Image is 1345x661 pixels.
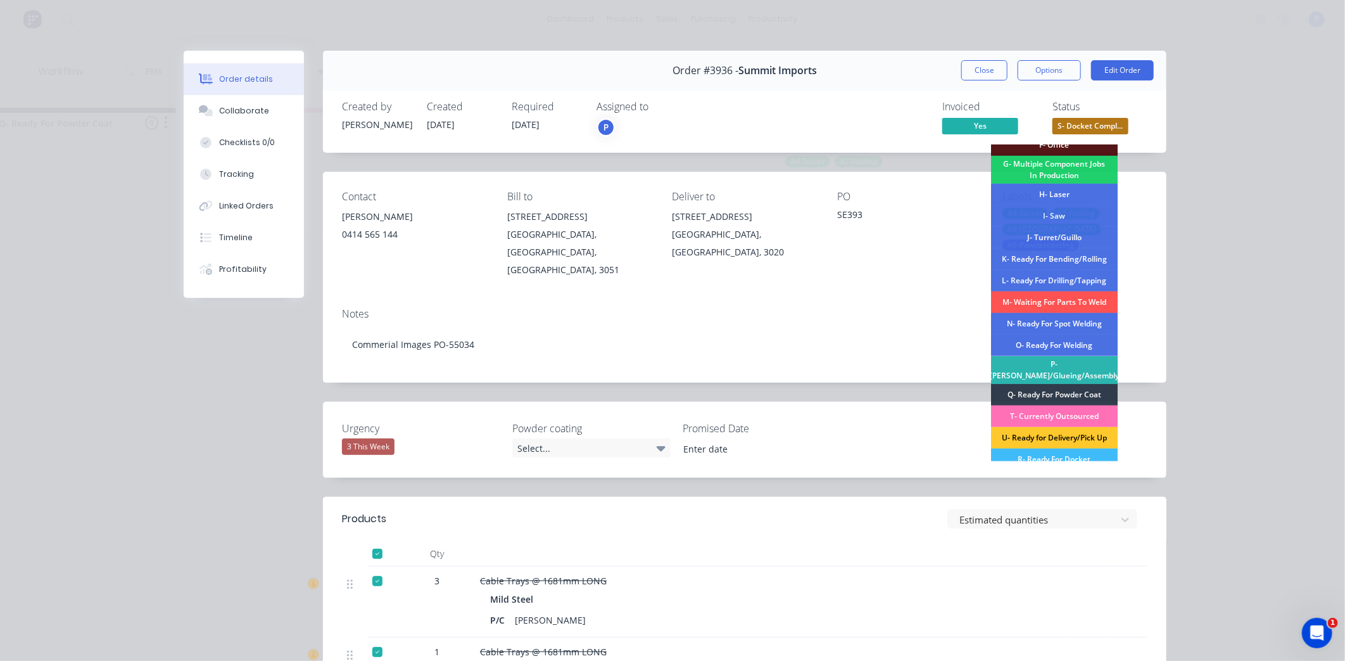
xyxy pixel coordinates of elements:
[184,127,304,158] button: Checklists 0/0
[674,439,832,458] input: Enter date
[991,356,1118,384] div: P- [PERSON_NAME]/Glueing/Assembly
[672,226,818,261] div: [GEOGRAPHIC_DATA], [GEOGRAPHIC_DATA], 3020
[512,421,671,436] label: Powder coating
[991,406,1118,427] div: T- Currently Outsourced
[342,421,500,436] label: Urgency
[184,158,304,190] button: Tracking
[512,119,540,131] span: [DATE]
[991,184,1118,205] div: H- Laser
[991,384,1118,406] div: Q- Ready For Powder Coat
[434,574,439,587] span: 3
[1018,60,1081,80] button: Options
[512,101,581,113] div: Required
[991,292,1118,313] div: M- Waiting For Parts To Weld
[510,611,591,629] div: [PERSON_NAME]
[683,421,841,436] label: Promised Date
[342,208,487,248] div: [PERSON_NAME]0414 565 144
[991,156,1118,184] div: G- Multiple Component Jobs In Production
[219,74,273,85] div: Order details
[434,645,439,658] span: 1
[342,118,412,131] div: [PERSON_NAME]
[219,169,254,180] div: Tracking
[1052,101,1147,113] div: Status
[1302,618,1332,648] iframe: Intercom live chat
[597,101,723,113] div: Assigned to
[1091,60,1154,80] button: Edit Order
[342,439,395,455] div: 3 This Week
[1052,118,1128,137] button: S- Docket Compl...
[219,137,275,148] div: Checklists 0/0
[1052,118,1128,134] span: S- Docket Compl...
[991,270,1118,292] div: L- Ready For Drilling/Tapping
[219,105,269,117] div: Collaborate
[507,191,652,203] div: Bill to
[991,313,1118,335] div: N- Ready For Spot Welding
[342,308,1147,320] div: Notes
[961,60,1007,80] button: Close
[991,335,1118,356] div: O- Ready For Welding
[184,190,304,222] button: Linked Orders
[490,611,510,629] div: P/C
[507,208,652,279] div: [STREET_ADDRESS][GEOGRAPHIC_DATA], [GEOGRAPHIC_DATA], [GEOGRAPHIC_DATA], 3051
[837,191,982,203] div: PO
[991,134,1118,156] div: F- Office
[342,511,386,527] div: Products
[427,119,455,131] span: [DATE]
[184,222,304,253] button: Timeline
[672,208,818,226] div: [STREET_ADDRESS]
[991,449,1118,470] div: R- Ready For Docket
[942,118,1018,134] span: Yes
[399,541,475,567] div: Qty
[480,575,607,587] span: Cable Trays @ 1681mm LONG
[184,95,304,127] button: Collaborate
[342,191,487,203] div: Contact
[480,646,607,658] span: Cable Trays @ 1681mm LONG
[672,191,818,203] div: Deliver to
[219,264,267,275] div: Profitability
[184,253,304,285] button: Profitability
[342,208,487,226] div: [PERSON_NAME]
[219,200,274,212] div: Linked Orders
[942,101,1037,113] div: Invoiced
[512,439,671,458] div: Select...
[507,226,652,279] div: [GEOGRAPHIC_DATA], [GEOGRAPHIC_DATA], [GEOGRAPHIC_DATA], 3051
[219,232,253,243] div: Timeline
[342,101,412,113] div: Created by
[991,205,1118,227] div: I- Saw
[672,208,818,261] div: [STREET_ADDRESS][GEOGRAPHIC_DATA], [GEOGRAPHIC_DATA], 3020
[672,65,738,77] span: Order #3936 -
[427,101,496,113] div: Created
[342,325,1147,364] div: Commerial Images PO-55034
[1328,618,1338,628] span: 1
[837,208,982,226] div: SE393
[597,118,616,137] button: P
[991,248,1118,270] div: K- Ready For Bending/Rolling
[738,65,817,77] span: Summit Imports
[991,427,1118,449] div: U- Ready for Delivery/Pick Up
[490,590,538,608] div: Mild Steel
[991,227,1118,248] div: J- Turret/Guillo
[184,63,304,95] button: Order details
[507,208,652,226] div: [STREET_ADDRESS]
[342,226,487,243] div: 0414 565 144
